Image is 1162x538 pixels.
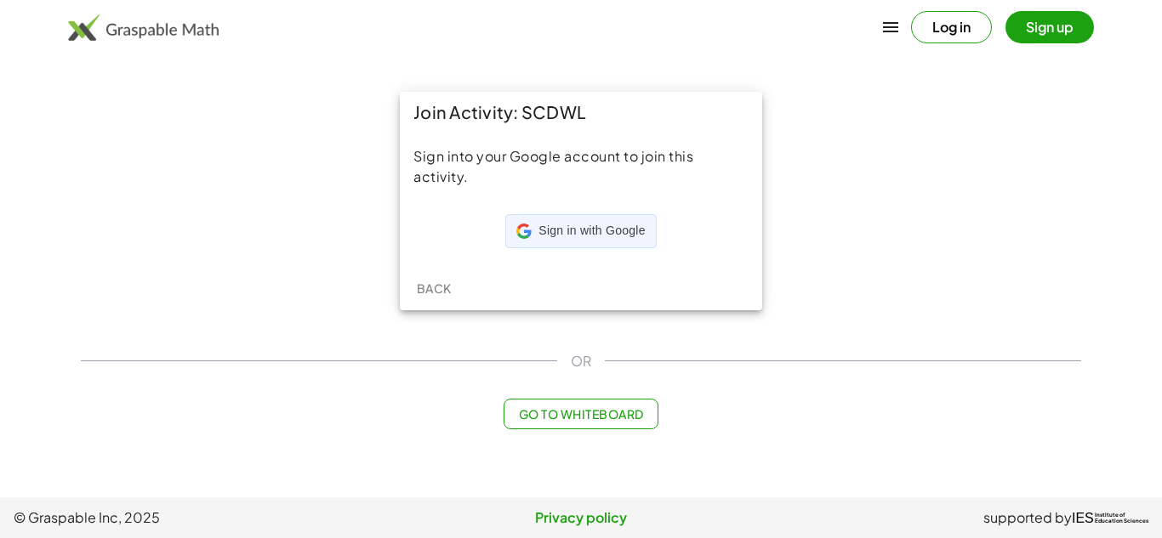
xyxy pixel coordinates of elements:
span: Go to Whiteboard [518,406,643,422]
div: Sign into your Google account to join this activity. [413,146,749,187]
a: Privacy policy [392,507,771,528]
span: © Graspable Inc, 2025 [14,507,392,528]
button: Go to Whiteboard [504,399,658,429]
div: Sign in with Google [505,214,656,248]
span: IES [1072,510,1094,526]
span: Back [416,280,451,296]
span: Sign in with Google [538,223,645,240]
span: OR [571,351,591,371]
button: Sign up [1005,11,1094,43]
span: Institute of Education Sciences [1095,513,1148,524]
span: supported by [983,507,1072,528]
a: IESInstitute ofEducation Sciences [1072,507,1148,528]
div: Join Activity: SCDWL [400,92,762,133]
button: Back [407,273,461,303]
button: Log in [911,11,992,43]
